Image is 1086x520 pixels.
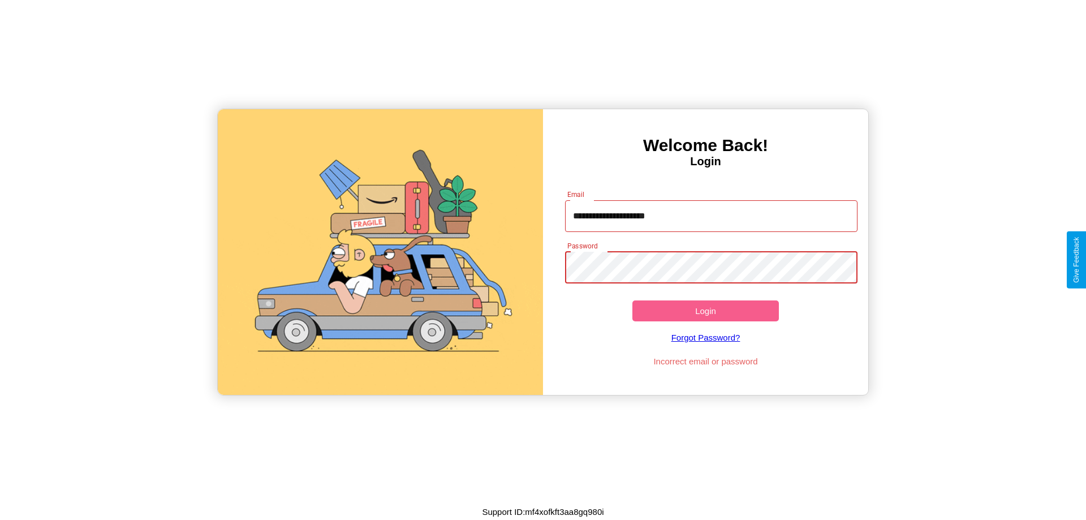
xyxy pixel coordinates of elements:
[482,504,604,519] p: Support ID: mf4xofkft3aa8gq980i
[559,354,852,369] p: Incorrect email or password
[1072,237,1080,283] div: Give Feedback
[218,109,543,395] img: gif
[543,155,868,168] h4: Login
[543,136,868,155] h3: Welcome Back!
[559,321,852,354] a: Forgot Password?
[632,300,779,321] button: Login
[567,190,585,199] label: Email
[567,241,597,251] label: Password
